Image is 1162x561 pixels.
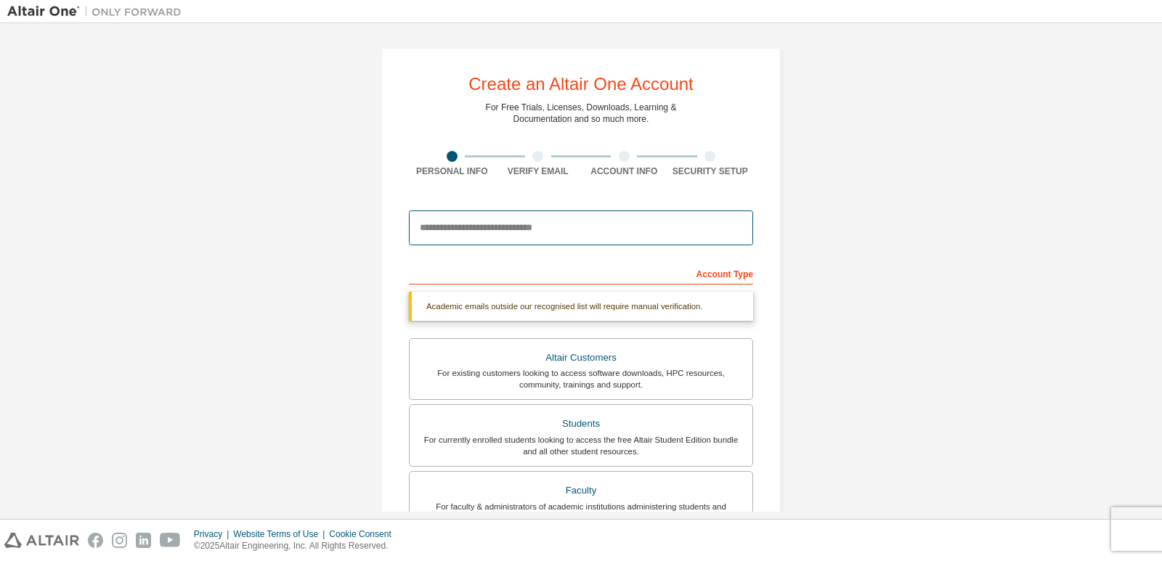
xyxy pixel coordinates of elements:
div: Personal Info [409,165,495,177]
div: Academic emails outside our recognised list will require manual verification. [409,292,753,321]
div: Account Info [581,165,667,177]
div: Privacy [194,528,233,540]
div: For Free Trials, Licenses, Downloads, Learning & Documentation and so much more. [486,102,677,125]
div: For existing customers looking to access software downloads, HPC resources, community, trainings ... [418,367,744,390]
img: youtube.svg [160,533,181,548]
img: altair_logo.svg [4,533,79,548]
img: linkedin.svg [136,533,151,548]
div: Students [418,414,744,434]
div: Faculty [418,480,744,501]
div: Cookie Consent [329,528,399,540]
div: Verify Email [495,165,582,177]
p: © 2025 Altair Engineering, Inc. All Rights Reserved. [194,540,400,552]
div: Security Setup [667,165,754,177]
div: Website Terms of Use [233,528,329,540]
div: Create an Altair One Account [468,75,694,93]
img: Altair One [7,4,189,19]
div: Account Type [409,261,753,284]
img: facebook.svg [88,533,103,548]
img: instagram.svg [112,533,127,548]
div: Altair Customers [418,348,744,368]
div: For faculty & administrators of academic institutions administering students and accessing softwa... [418,501,744,524]
div: For currently enrolled students looking to access the free Altair Student Edition bundle and all ... [418,434,744,457]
